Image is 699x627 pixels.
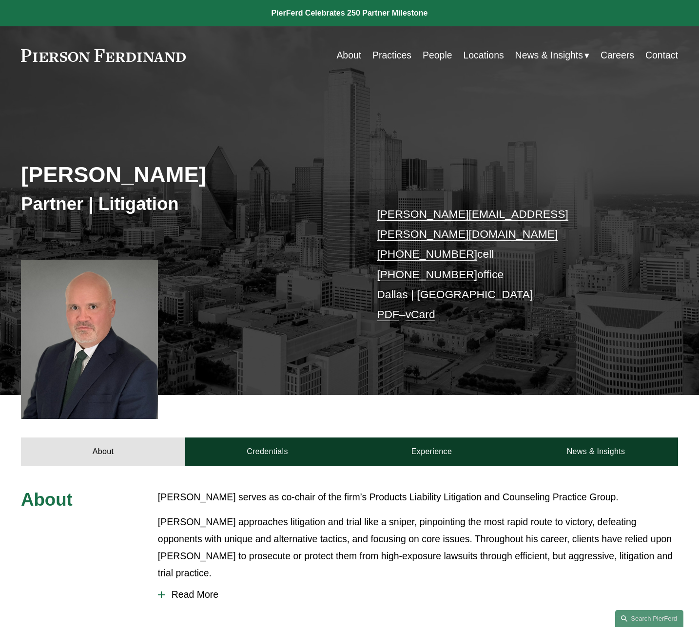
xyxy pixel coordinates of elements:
a: Careers [601,46,634,65]
a: [PERSON_NAME][EMAIL_ADDRESS][PERSON_NAME][DOMAIN_NAME] [377,208,568,240]
a: Experience [349,437,514,466]
h2: [PERSON_NAME] [21,162,349,189]
span: Read More [165,589,678,600]
a: Search this site [615,610,683,627]
a: Practices [372,46,411,65]
h3: Partner | Litigation [21,193,349,215]
a: PDF [377,308,399,321]
a: [PHONE_NUMBER] [377,268,477,281]
a: [PHONE_NUMBER] [377,247,477,260]
p: [PERSON_NAME] serves as co-chair of the firm’s Products Liability Litigation and Counseling Pract... [158,489,678,506]
a: News & Insights [514,437,678,466]
a: Locations [463,46,504,65]
a: About [21,437,185,466]
a: vCard [406,308,435,321]
a: folder dropdown [515,46,589,65]
a: People [423,46,452,65]
a: About [336,46,361,65]
span: News & Insights [515,47,583,64]
button: Read More [158,582,678,608]
p: [PERSON_NAME] approaches litigation and trial like a sniper, pinpointing the most rapid route to ... [158,513,678,582]
a: Contact [645,46,678,65]
a: Credentials [185,437,349,466]
p: cell office Dallas | [GEOGRAPHIC_DATA] – [377,204,651,324]
span: About [21,490,73,510]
